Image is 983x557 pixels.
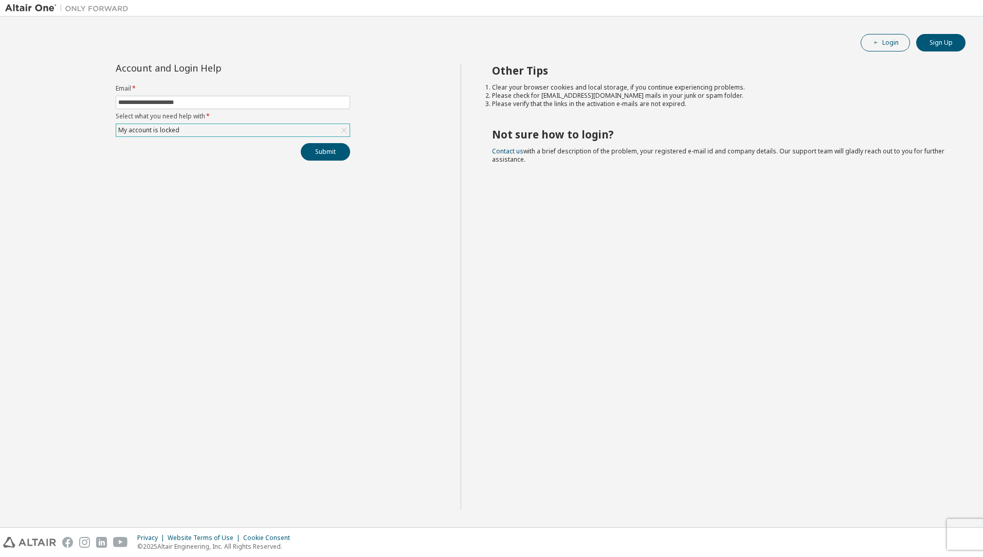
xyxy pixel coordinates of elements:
[117,125,181,136] div: My account is locked
[492,147,523,155] a: Contact us
[96,537,107,548] img: linkedin.svg
[62,537,73,548] img: facebook.svg
[301,143,350,161] button: Submit
[492,100,948,108] li: Please verify that the links in the activation e-mails are not expired.
[116,64,303,72] div: Account and Login Help
[137,542,296,551] p: © 2025 Altair Engineering, Inc. All Rights Reserved.
[113,537,128,548] img: youtube.svg
[116,84,350,93] label: Email
[5,3,134,13] img: Altair One
[79,537,90,548] img: instagram.svg
[492,64,948,77] h2: Other Tips
[492,147,944,164] span: with a brief description of the problem, your registered e-mail id and company details. Our suppo...
[916,34,966,51] button: Sign Up
[492,92,948,100] li: Please check for [EMAIL_ADDRESS][DOMAIN_NAME] mails in your junk or spam folder.
[168,534,243,542] div: Website Terms of Use
[116,124,350,136] div: My account is locked
[3,537,56,548] img: altair_logo.svg
[492,128,948,141] h2: Not sure how to login?
[861,34,910,51] button: Login
[116,112,350,120] label: Select what you need help with
[492,83,948,92] li: Clear your browser cookies and local storage, if you continue experiencing problems.
[243,534,296,542] div: Cookie Consent
[137,534,168,542] div: Privacy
